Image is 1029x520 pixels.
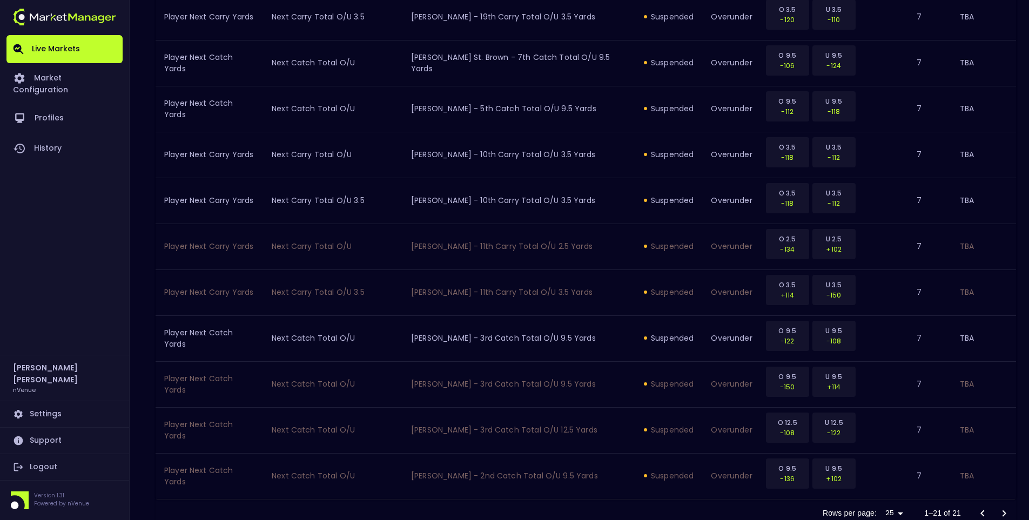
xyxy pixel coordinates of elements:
p: 1–21 of 21 [924,508,961,518]
h2: [PERSON_NAME] [PERSON_NAME] [13,362,116,386]
td: Next Carry Total O/U [263,132,402,178]
p: U 9.5 [819,50,849,60]
p: U 3.5 [819,280,849,290]
td: 7 [908,407,951,453]
td: TBA [951,224,1016,269]
td: TBA [951,453,1016,499]
td: Next Carry Total O/U 3.5 [263,269,402,315]
p: +102 [819,244,849,254]
td: Next Carry Total O/U [263,224,402,269]
p: O 12.5 [773,417,802,428]
p: Version 1.31 [34,491,89,499]
td: Player Next Catch Yards [156,86,263,132]
td: Player Next Catch Yards [156,361,263,407]
td: TBA [951,315,1016,361]
p: +102 [819,474,849,484]
p: U 12.5 [819,417,849,428]
div: suspended [644,149,694,160]
td: TBA [951,407,1016,453]
p: -118 [819,106,849,117]
td: Player Next Catch Yards [156,453,263,499]
p: U 9.5 [819,463,849,474]
a: History [6,133,123,164]
p: -136 [773,474,802,484]
td: [PERSON_NAME] - 3rd Catch Total O/U 9.5 Yards [402,361,635,407]
td: overunder [702,453,761,499]
p: -112 [819,198,849,208]
td: overunder [702,361,761,407]
p: O 3.5 [773,4,802,15]
h3: nVenue [13,386,36,394]
a: Logout [6,454,123,480]
td: 7 [908,361,951,407]
div: suspended [644,57,694,68]
a: Market Configuration [6,63,123,103]
p: -118 [773,152,802,163]
td: overunder [702,407,761,453]
td: Player Next Catch Yards [156,315,263,361]
div: suspended [644,103,694,114]
div: suspended [644,195,694,206]
p: -134 [773,244,802,254]
p: Powered by nVenue [34,499,89,508]
p: U 2.5 [819,234,849,244]
p: U 3.5 [819,188,849,198]
td: 7 [908,453,951,499]
td: [PERSON_NAME] - 10th Carry Total O/U 3.5 Yards [402,178,635,224]
td: Player Next Catch Yards [156,407,263,453]
td: TBA [951,132,1016,178]
p: -108 [773,428,802,438]
div: suspended [644,379,694,389]
td: 7 [908,132,951,178]
p: +114 [819,382,849,392]
td: TBA [951,86,1016,132]
div: suspended [644,287,694,298]
td: overunder [702,224,761,269]
td: Next Catch Total O/U [263,40,402,86]
p: -112 [819,152,849,163]
td: 7 [908,86,951,132]
td: [PERSON_NAME] - 11th Carry Total O/U 3.5 Yards [402,269,635,315]
td: 7 [908,269,951,315]
td: Player Next Catch Yards [156,40,263,86]
td: [PERSON_NAME] - 2nd Catch Total O/U 9.5 Yards [402,453,635,499]
a: Support [6,428,123,454]
a: Profiles [6,103,123,133]
td: Next Catch Total O/U [263,453,402,499]
p: U 9.5 [819,326,849,336]
td: overunder [702,40,761,86]
p: O 3.5 [773,280,802,290]
td: [PERSON_NAME] - 3rd Catch Total O/U 9.5 Yards [402,315,635,361]
p: -110 [819,15,849,25]
p: -150 [819,290,849,300]
div: suspended [644,11,694,22]
td: [PERSON_NAME] - 11th Carry Total O/U 2.5 Yards [402,224,635,269]
td: 7 [908,315,951,361]
td: [PERSON_NAME] - 5th Catch Total O/U 9.5 Yards [402,86,635,132]
td: Next Carry Total O/U 3.5 [263,178,402,224]
td: Next Catch Total O/U [263,361,402,407]
td: TBA [951,269,1016,315]
td: overunder [702,315,761,361]
td: Player Next Carry Yards [156,178,263,224]
td: overunder [702,86,761,132]
td: Player Next Carry Yards [156,132,263,178]
td: 7 [908,224,951,269]
td: 7 [908,178,951,224]
p: O 2.5 [773,234,802,244]
img: logo [13,9,116,25]
td: 7 [908,40,951,86]
p: O 3.5 [773,142,802,152]
td: [PERSON_NAME] St. Brown - 7th Catch Total O/U 9.5 Yards [402,40,635,86]
p: O 9.5 [773,96,802,106]
div: suspended [644,424,694,435]
a: Live Markets [6,35,123,63]
td: TBA [951,178,1016,224]
p: -150 [773,382,802,392]
td: TBA [951,361,1016,407]
p: -118 [773,198,802,208]
p: O 9.5 [773,326,802,336]
p: Rows per page: [823,508,877,518]
p: -122 [819,428,849,438]
p: -108 [819,336,849,346]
